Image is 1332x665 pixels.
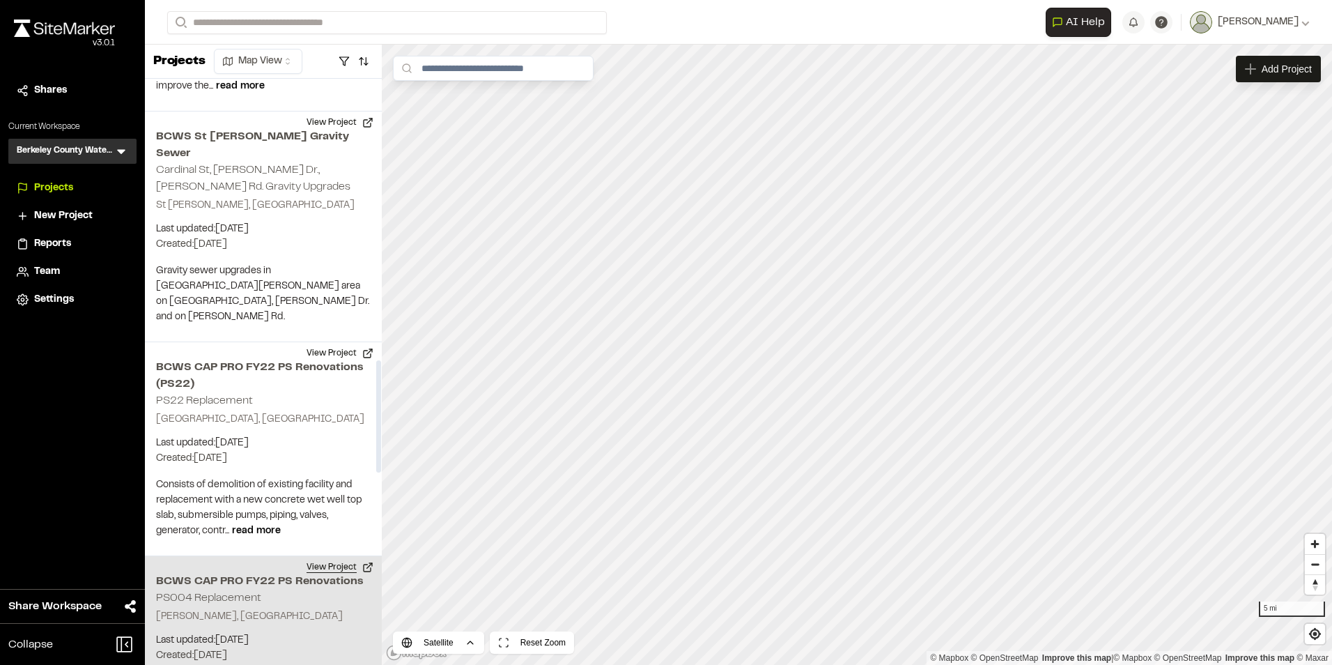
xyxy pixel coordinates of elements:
[8,598,102,615] span: Share Workspace
[34,181,73,196] span: Projects
[1262,62,1312,76] span: Add Project
[393,632,484,654] button: Satellite
[232,527,281,535] span: read more
[34,208,93,224] span: New Project
[8,636,53,653] span: Collapse
[1305,555,1325,574] span: Zoom out
[34,292,74,307] span: Settings
[298,112,382,134] button: View Project
[1305,554,1325,574] button: Zoom out
[156,648,371,664] p: Created: [DATE]
[1305,574,1325,595] button: Reset bearing to north
[34,236,71,252] span: Reports
[930,653,968,663] a: Mapbox
[1066,14,1105,31] span: AI Help
[156,165,350,192] h2: Cardinal St, [PERSON_NAME] Dr., [PERSON_NAME] Rd. Gravity Upgrades
[216,82,265,91] span: read more
[930,651,1329,665] div: |
[156,436,371,451] p: Last updated: [DATE]
[156,198,371,213] p: St [PERSON_NAME], [GEOGRAPHIC_DATA]
[1218,15,1299,30] span: [PERSON_NAME]
[156,633,371,648] p: Last updated: [DATE]
[1113,653,1152,663] a: Mapbox
[1046,8,1111,37] button: Open AI Assistant
[1046,8,1117,37] div: Open AI Assistant
[156,396,253,406] h2: PS22 Replacement
[156,573,371,590] h2: BCWS CAP PRO FY22 PS Renovations
[17,144,114,158] h3: Berkeley County Water & Sewer
[34,264,60,280] span: Team
[156,263,371,325] p: Gravity sewer upgrades in [GEOGRAPHIC_DATA][PERSON_NAME] area on [GEOGRAPHIC_DATA], [PERSON_NAME]...
[17,292,128,307] a: Settings
[17,83,128,98] a: Shares
[1225,653,1294,663] a: Improve this map
[1190,11,1212,33] img: User
[156,593,261,603] h2: PS004 Replacement
[1259,602,1325,617] div: 5 mi
[382,45,1332,665] canvas: Map
[1296,653,1329,663] a: Maxar
[153,52,206,71] p: Projects
[490,632,574,654] button: Reset Zoom
[156,609,371,625] p: [PERSON_NAME], [GEOGRAPHIC_DATA]
[8,121,137,133] p: Current Workspace
[14,20,115,37] img: rebrand.png
[167,11,192,34] button: Search
[156,222,371,237] p: Last updated: [DATE]
[17,181,128,196] a: Projects
[156,477,371,539] p: Consists of demolition of existing facility and replacement with a new concrete wet well top slab...
[17,208,128,224] a: New Project
[1190,11,1310,33] button: [PERSON_NAME]
[14,37,115,49] div: Oh geez...please don't...
[156,128,371,162] h2: BCWS St [PERSON_NAME] Gravity Sewer
[298,342,382,365] button: View Project
[156,451,371,466] p: Created: [DATE]
[1305,534,1325,554] button: Zoom in
[17,236,128,252] a: Reports
[156,237,371,252] p: Created: [DATE]
[971,653,1039,663] a: OpenStreetMap
[156,412,371,427] p: [GEOGRAPHIC_DATA], [GEOGRAPHIC_DATA]
[1154,653,1222,663] a: OpenStreetMap
[156,359,371,392] h2: BCWS CAP PRO FY22 PS Renovations (PS22)
[17,264,128,280] a: Team
[1305,575,1325,595] span: Reset bearing to north
[34,83,67,98] span: Shares
[298,556,382,579] button: View Project
[1042,653,1111,663] a: Map feedback
[386,645,447,661] a: Mapbox logo
[1305,624,1325,644] button: Find my location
